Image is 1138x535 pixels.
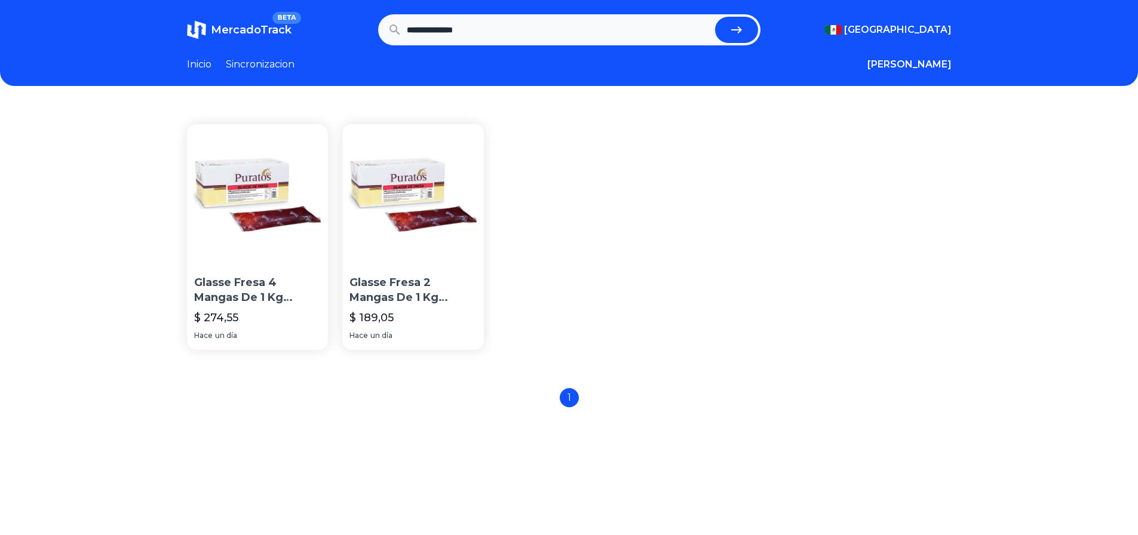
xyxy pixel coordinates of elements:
[194,275,321,305] p: Glasse Fresa 4 Mangas De 1 Kg Puratos Mermelada Rellenos
[825,23,952,37] button: [GEOGRAPHIC_DATA]
[211,23,292,36] span: MercadoTrack
[867,57,952,72] button: [PERSON_NAME]
[187,20,206,39] img: MercadoTrack
[194,331,213,340] span: Hace
[370,331,392,340] span: un día
[272,12,300,24] span: BETA
[187,124,329,266] img: Glasse Fresa 4 Mangas De 1 Kg Puratos Mermelada Rellenos
[825,25,842,35] img: Mexico
[187,124,329,350] a: Glasse Fresa 4 Mangas De 1 Kg Puratos Mermelada RellenosGlasse Fresa 4 Mangas De 1 Kg Puratos Mer...
[342,124,484,350] a: Glasse Fresa 2 Mangas De 1 Kg Puratos Mermelada RellenosGlasse Fresa 2 Mangas De 1 Kg Puratos Mer...
[349,331,368,340] span: Hace
[349,275,477,305] p: Glasse Fresa 2 Mangas De 1 Kg Puratos Mermelada Rellenos
[226,57,295,72] a: Sincronizacion
[215,331,237,340] span: un día
[187,57,211,72] a: Inicio
[349,309,394,326] p: $ 189,05
[187,20,292,39] a: MercadoTrackBETA
[342,124,484,266] img: Glasse Fresa 2 Mangas De 1 Kg Puratos Mermelada Rellenos
[844,23,952,37] span: [GEOGRAPHIC_DATA]
[194,309,238,326] p: $ 274,55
